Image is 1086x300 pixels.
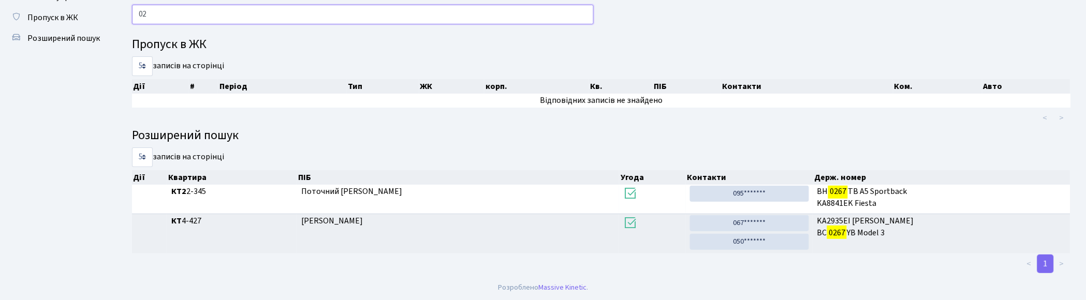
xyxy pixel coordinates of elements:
th: Період [218,79,347,94]
select: записів на сторінці [132,56,153,76]
th: Тип [347,79,419,94]
th: Контакти [721,79,893,94]
mark: 0267 [827,226,847,240]
span: Пропуск в ЖК [27,12,78,23]
input: Пошук [132,5,594,24]
th: ЖК [419,79,485,94]
a: Розширений пошук [5,28,109,49]
th: Держ. номер [814,170,1071,185]
a: Massive Kinetic [538,282,586,293]
span: [PERSON_NAME] [301,215,363,227]
div: Розроблено . [498,282,588,293]
span: Поточний [PERSON_NAME] [301,186,402,197]
label: записів на сторінці [132,147,224,167]
th: Авто [982,79,1071,94]
th: Дії [132,170,167,185]
th: Квартира [167,170,297,185]
span: 4-427 [171,215,293,227]
a: Пропуск в ЖК [5,7,109,28]
th: ПІБ [297,170,620,185]
th: ПІБ [653,79,721,94]
span: KA2935EI [PERSON_NAME] ВС YB Model 3 [817,215,1066,239]
th: корп. [485,79,589,94]
b: КТ [171,215,182,227]
h4: Пропуск в ЖК [132,37,1070,52]
th: Кв. [589,79,653,94]
h4: Розширений пошук [132,128,1070,143]
span: Розширений пошук [27,33,100,44]
th: Угода [620,170,686,185]
span: 2-345 [171,186,293,198]
th: Дії [132,79,189,94]
label: записів на сторінці [132,56,224,76]
span: ВН ТВ A5 Sportback KA8841EK Fiesta [817,186,1066,209]
th: Ком. [893,79,982,94]
a: 1 [1037,254,1054,273]
th: # [189,79,218,94]
b: КТ2 [171,186,186,197]
th: Контакти [686,170,813,185]
select: записів на сторінці [132,147,153,167]
td: Відповідних записів не знайдено [132,94,1070,108]
mark: 0267 [828,184,848,199]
